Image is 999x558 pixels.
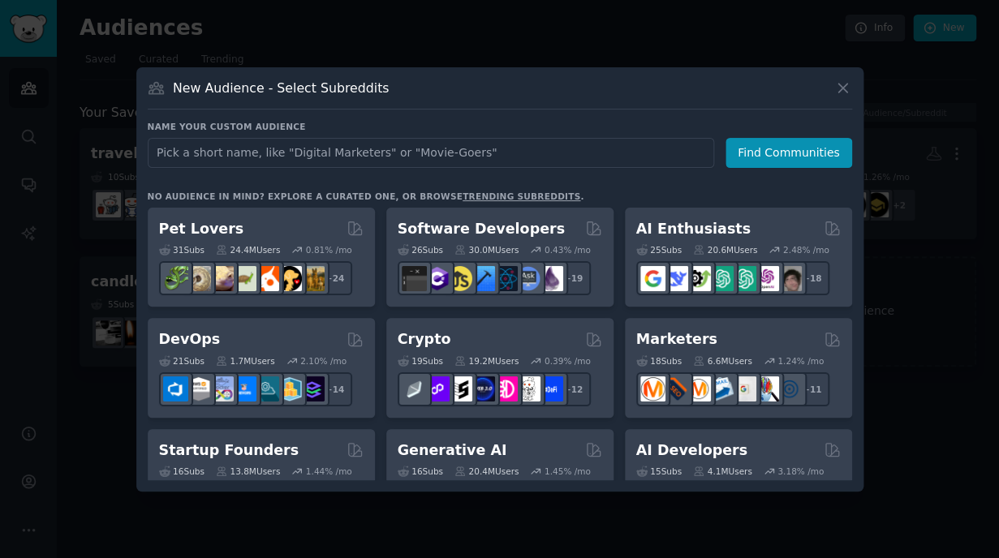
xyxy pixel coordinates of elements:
img: elixir [538,266,563,291]
img: bigseo [663,376,688,401]
img: ArtificalIntelligence [777,266,802,291]
div: 16 Sub s [398,466,443,477]
img: OpenAIDev [754,266,779,291]
div: 1.44 % /mo [306,466,352,477]
img: AItoolsCatalog [686,266,711,291]
img: aws_cdk [277,376,302,401]
div: 16 Sub s [159,466,205,477]
h3: Name your custom audience [148,121,852,132]
div: + 24 [318,261,352,295]
img: ethfinance [402,376,427,401]
div: 6.6M Users [693,355,752,367]
img: learnjavascript [447,266,472,291]
button: Find Communities [726,138,852,168]
div: 2.10 % /mo [300,355,347,367]
img: Docker_DevOps [209,376,234,401]
img: googleads [731,376,756,401]
img: defiblockchain [493,376,518,401]
img: defi_ [538,376,563,401]
div: + 18 [795,261,829,295]
img: azuredevops [163,376,188,401]
div: 15 Sub s [636,466,682,477]
div: 19 Sub s [398,355,443,367]
div: 1.7M Users [216,355,275,367]
img: herpetology [163,266,188,291]
h3: New Audience - Select Subreddits [173,79,389,97]
div: 2.48 % /mo [783,244,829,255]
img: AskComputerScience [515,266,540,291]
img: cockatiel [254,266,279,291]
div: 1.24 % /mo [777,355,824,367]
div: + 12 [557,372,591,406]
div: + 11 [795,372,829,406]
img: ballpython [186,266,211,291]
div: 1.45 % /mo [545,466,591,477]
img: csharp [424,266,450,291]
img: turtle [231,266,256,291]
div: 0.39 % /mo [545,355,591,367]
div: 25 Sub s [636,244,682,255]
img: dogbreed [299,266,325,291]
h2: AI Developers [636,440,747,461]
div: 3.18 % /mo [777,466,824,477]
input: Pick a short name, like "Digital Marketers" or "Movie-Goers" [148,138,714,168]
img: PlatformEngineers [299,376,325,401]
img: DevOpsLinks [231,376,256,401]
img: ethstaker [447,376,472,401]
img: chatgpt_promptDesign [708,266,734,291]
a: trending subreddits [463,191,580,201]
img: content_marketing [640,376,665,401]
img: chatgpt_prompts_ [731,266,756,291]
div: 13.8M Users [216,466,280,477]
img: OnlineMarketing [777,376,802,401]
img: iOSProgramming [470,266,495,291]
div: 20.6M Users [693,244,757,255]
h2: Startup Founders [159,440,299,461]
img: platformengineering [254,376,279,401]
h2: Software Developers [398,219,565,239]
div: 31 Sub s [159,244,205,255]
img: reactnative [493,266,518,291]
div: 0.81 % /mo [306,244,352,255]
div: 4.1M Users [693,466,752,477]
h2: Crypto [398,329,451,350]
img: PetAdvice [277,266,302,291]
h2: Generative AI [398,440,507,461]
img: AWS_Certified_Experts [186,376,211,401]
h2: Marketers [636,329,717,350]
div: 18 Sub s [636,355,682,367]
div: 21 Sub s [159,355,205,367]
h2: AI Enthusiasts [636,219,751,239]
div: 30.0M Users [454,244,519,255]
img: MarketingResearch [754,376,779,401]
div: + 19 [557,261,591,295]
img: Emailmarketing [708,376,734,401]
img: AskMarketing [686,376,711,401]
img: leopardgeckos [209,266,234,291]
div: 24.4M Users [216,244,280,255]
img: 0xPolygon [424,376,450,401]
div: 19.2M Users [454,355,519,367]
div: No audience in mind? Explore a curated one, or browse . [148,191,584,202]
div: 20.4M Users [454,466,519,477]
div: + 14 [318,372,352,406]
img: web3 [470,376,495,401]
img: GoogleGeminiAI [640,266,665,291]
img: software [402,266,427,291]
div: 0.43 % /mo [545,244,591,255]
img: DeepSeek [663,266,688,291]
h2: DevOps [159,329,221,350]
h2: Pet Lovers [159,219,244,239]
div: 26 Sub s [398,244,443,255]
img: CryptoNews [515,376,540,401]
